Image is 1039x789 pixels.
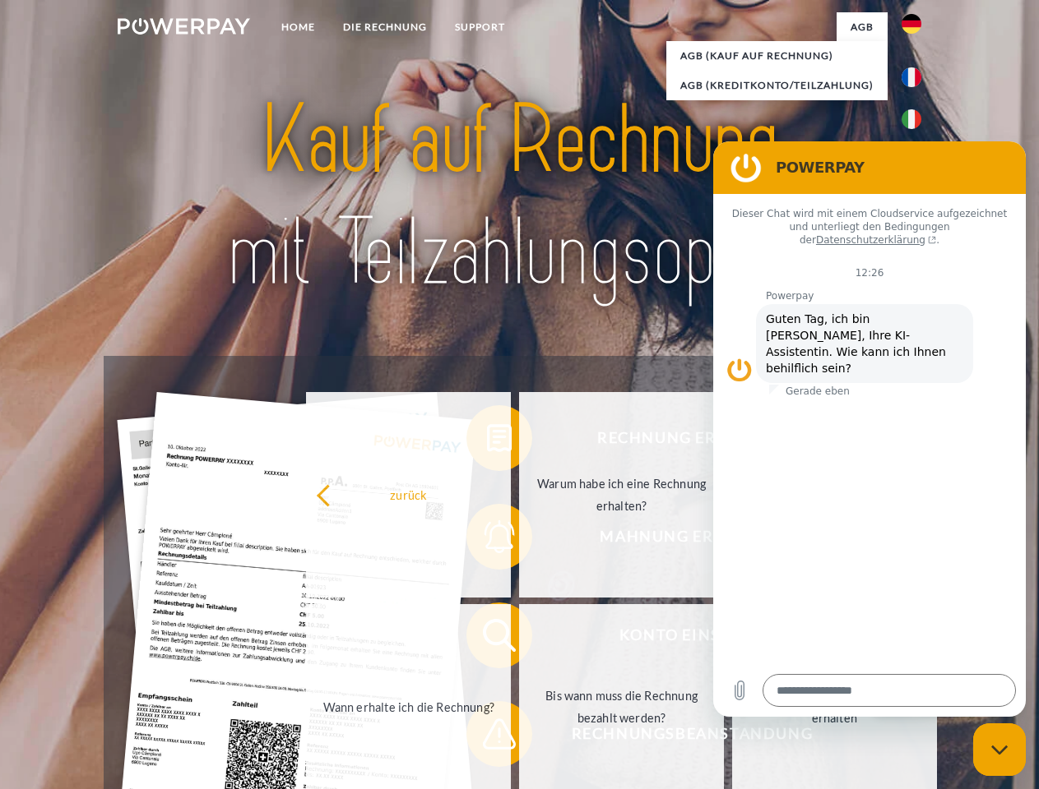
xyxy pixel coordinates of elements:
[529,473,714,517] div: Warum habe ich eine Rechnung erhalten?
[902,109,921,129] img: it
[329,12,441,42] a: DIE RECHNUNG
[713,141,1026,717] iframe: Messaging-Fenster
[157,79,882,315] img: title-powerpay_de.svg
[316,483,501,505] div: zurück
[973,723,1026,776] iframe: Schaltfläche zum Öffnen des Messaging-Fensters; Konversation läuft
[837,12,888,42] a: agb
[118,18,250,35] img: logo-powerpay-white.svg
[529,685,714,729] div: Bis wann muss die Rechnung bezahlt werden?
[666,41,888,71] a: AGB (Kauf auf Rechnung)
[441,12,519,42] a: SUPPORT
[316,695,501,717] div: Wann erhalte ich die Rechnung?
[666,71,888,100] a: AGB (Kreditkonto/Teilzahlung)
[267,12,329,42] a: Home
[902,67,921,87] img: fr
[902,14,921,34] img: de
